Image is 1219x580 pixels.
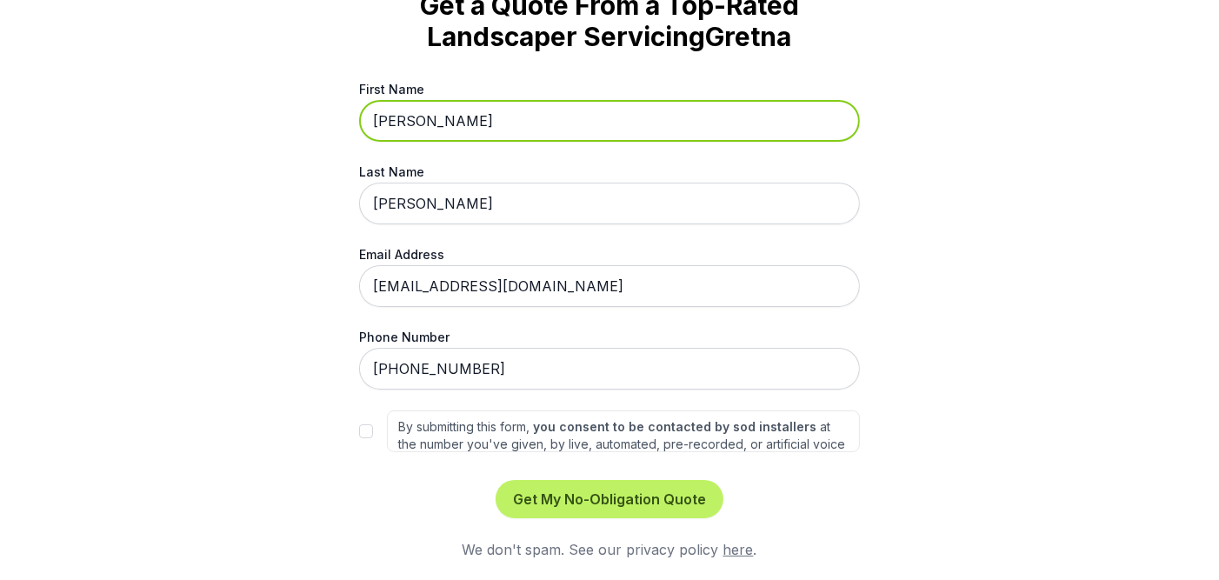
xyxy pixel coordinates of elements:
div: We don't spam. See our privacy policy . [359,539,860,560]
label: Email Address [359,245,860,263]
button: Get My No-Obligation Quote [496,480,723,518]
a: here [723,541,754,558]
label: First Name [359,80,860,98]
input: me@gmail.com [359,265,860,307]
input: First Name [359,100,860,142]
label: Phone Number [359,328,860,346]
label: By submitting this form, at the number you've given, by live, automated, pre-recorded, or artific... [387,410,860,452]
strong: you consent to be contacted by sod installers [533,419,816,434]
label: Last Name [359,163,860,181]
input: Last Name [359,183,860,224]
input: 555-555-5555 [359,348,860,390]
